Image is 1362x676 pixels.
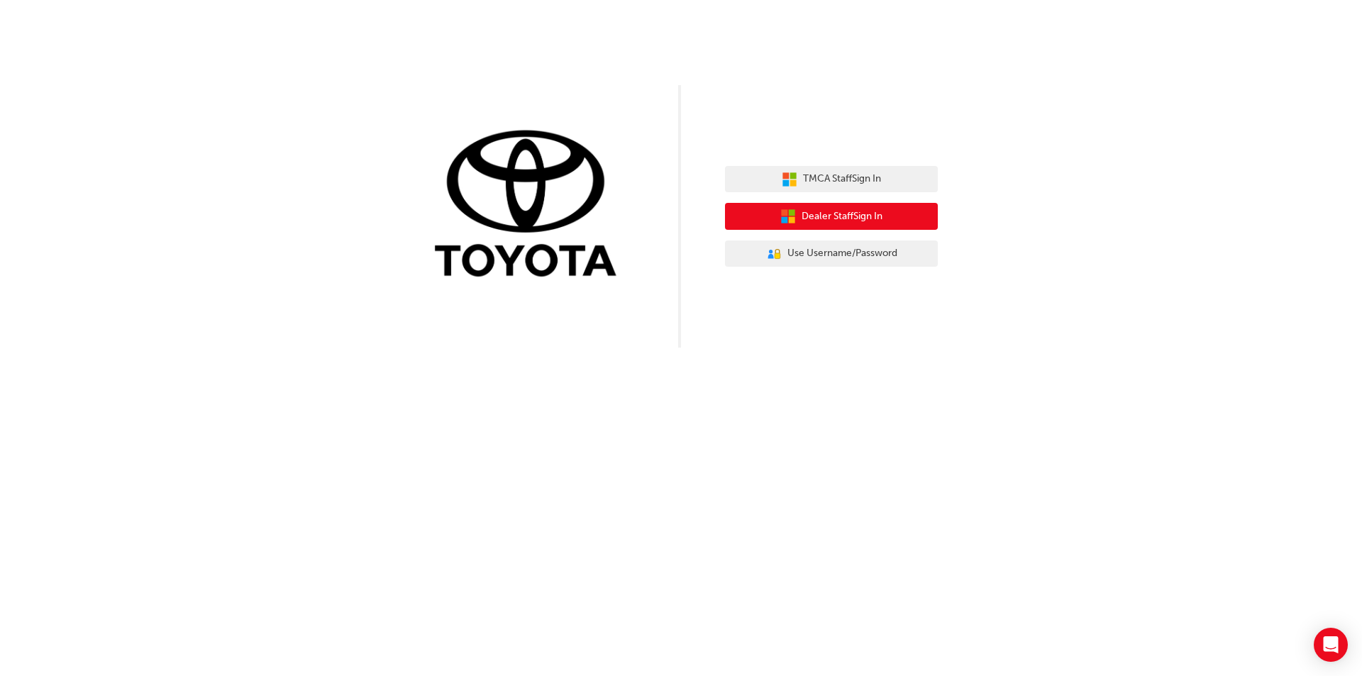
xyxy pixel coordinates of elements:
[1314,628,1348,662] div: Open Intercom Messenger
[725,166,938,193] button: TMCA StaffSign In
[802,209,882,225] span: Dealer Staff Sign In
[725,203,938,230] button: Dealer StaffSign In
[424,127,637,284] img: Trak
[787,245,897,262] span: Use Username/Password
[803,171,881,187] span: TMCA Staff Sign In
[725,240,938,267] button: Use Username/Password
